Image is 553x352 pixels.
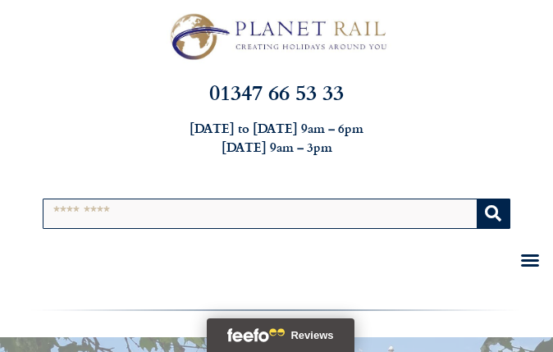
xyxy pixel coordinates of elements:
[209,75,344,107] a: 01347 66 53 33
[515,245,545,275] div: Menu Toggle
[190,119,363,137] strong: [DATE] to [DATE] 9am – 6pm
[161,8,392,65] img: Planet Rail Train Holidays Logo
[477,199,510,228] button: Search
[222,138,332,156] strong: [DATE] 9am – 3pm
